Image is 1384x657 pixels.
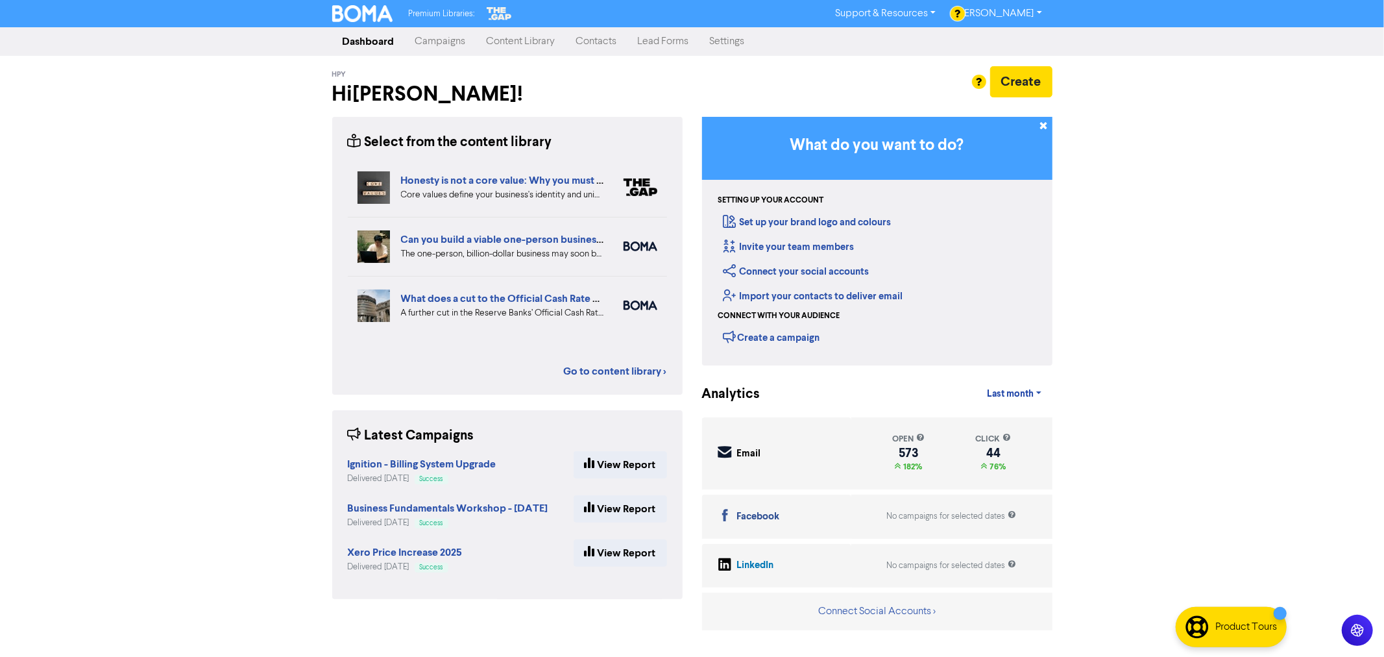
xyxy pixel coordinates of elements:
span: Premium Libraries: [408,10,474,18]
div: Email [737,447,761,462]
div: Select from the content library [348,132,552,153]
div: Core values define your business's identity and uniqueness. Focusing on distinct values that refl... [401,188,604,202]
button: Create [990,66,1052,97]
a: Dashboard [332,29,405,55]
div: Latest Campaigns [348,426,474,446]
span: 182% [901,462,923,472]
span: HPY [332,70,346,79]
a: View Report [574,539,667,567]
iframe: Chat Widget [1319,595,1384,657]
div: 573 [892,448,925,458]
span: Last month [987,388,1034,400]
img: boma [624,301,657,310]
a: What does a cut to the Official Cash Rate mean for your business? [401,292,705,305]
span: Success [420,564,443,571]
div: No campaigns for selected dates [887,560,1017,572]
span: Success [420,476,443,482]
strong: Business Fundamentals Workshop - [DATE] [348,502,548,515]
div: A further cut in the Reserve Banks’ Official Cash Rate sounds like good news. But what’s the real... [401,306,604,320]
div: The one-person, billion-dollar business may soon become a reality. But what are the pros and cons... [401,247,604,261]
a: Campaigns [405,29,476,55]
h3: What do you want to do? [722,136,1033,155]
a: Settings [699,29,755,55]
a: Ignition - Billing System Upgrade [348,460,496,470]
a: Invite your team members [723,241,855,253]
strong: Xero Price Increase 2025 [348,546,463,559]
strong: Ignition - Billing System Upgrade [348,458,496,471]
div: Analytics [702,384,744,404]
button: Connect Social Accounts > [818,603,936,620]
a: Content Library [476,29,566,55]
a: Honesty is not a core value: Why you must dare to stand out [401,174,677,187]
a: [PERSON_NAME] [946,3,1052,24]
img: boma [624,242,657,251]
a: Go to content library > [564,364,667,379]
div: Getting Started in BOMA [702,117,1052,366]
a: Contacts [566,29,627,55]
div: Delivered [DATE] [348,473,496,485]
a: View Report [574,451,667,478]
div: No campaigns for selected dates [887,510,1017,523]
a: Set up your brand logo and colours [723,216,892,229]
h2: Hi [PERSON_NAME] ! [332,82,683,106]
div: Facebook [737,510,780,525]
div: click [975,433,1011,445]
a: Business Fundamentals Workshop - [DATE] [348,504,548,514]
img: thegap [624,179,657,196]
div: Delivered [DATE] [348,517,548,529]
img: BOMA Logo [332,5,393,22]
div: Create a campaign [723,327,820,347]
a: Can you build a viable one-person business? [401,233,606,246]
a: Import your contacts to deliver email [723,290,903,303]
div: LinkedIn [737,558,774,573]
div: Setting up your account [718,195,824,206]
span: 76% [987,462,1006,472]
a: Lead Forms [627,29,699,55]
img: The Gap [485,5,513,22]
a: Xero Price Increase 2025 [348,548,463,558]
a: Last month [977,381,1052,407]
div: Delivered [DATE] [348,561,463,573]
div: open [892,433,925,445]
a: Connect your social accounts [723,266,869,278]
div: Connect with your audience [718,310,840,322]
div: 44 [975,448,1011,458]
a: View Report [574,495,667,523]
span: Success [420,520,443,527]
a: Support & Resources [825,3,946,24]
